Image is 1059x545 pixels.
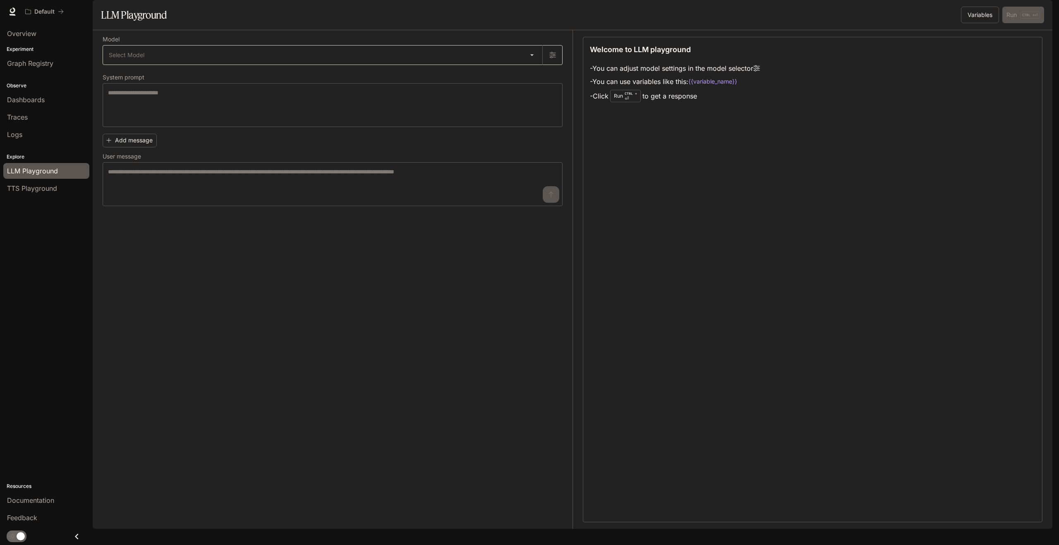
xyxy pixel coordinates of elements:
[103,36,120,42] p: Model
[109,51,144,59] span: Select Model
[590,44,691,55] p: Welcome to LLM playground
[688,77,737,86] code: {{variable_name}}
[103,134,157,147] button: Add message
[101,7,167,23] h1: LLM Playground
[103,154,141,159] p: User message
[590,62,760,75] li: - You can adjust model settings in the model selector
[625,91,637,96] p: CTRL +
[625,91,637,101] p: ⏎
[961,7,999,23] button: Variables
[610,90,641,102] div: Run
[103,46,542,65] div: Select Model
[103,74,144,80] p: System prompt
[34,8,55,15] p: Default
[590,75,760,88] li: - You can use variables like this:
[590,88,760,104] li: - Click to get a response
[22,3,67,20] button: All workspaces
